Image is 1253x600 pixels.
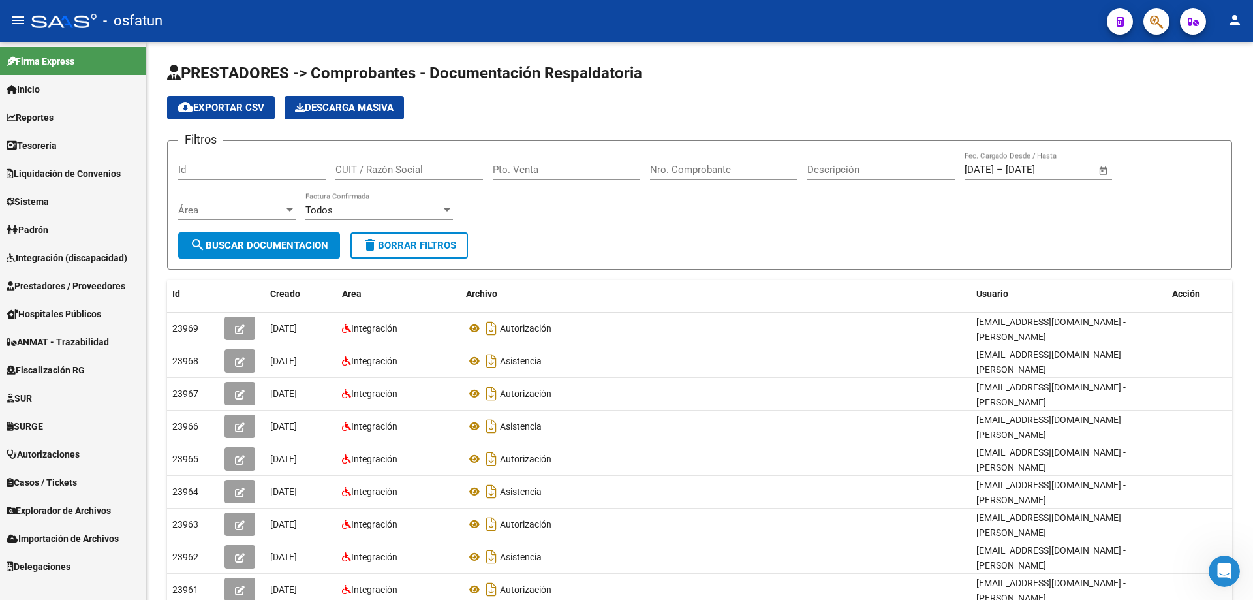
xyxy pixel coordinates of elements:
[7,251,127,265] span: Integración (discapacidad)
[172,356,198,366] span: 23968
[178,131,223,149] h3: Filtros
[7,475,77,490] span: Casos / Tickets
[270,388,297,399] span: [DATE]
[167,64,642,82] span: PRESTADORES -> Comprobantes - Documentación Respaldatoria
[976,317,1126,342] span: [EMAIL_ADDRESS][DOMAIN_NAME] - [PERSON_NAME]
[483,579,500,600] i: Descargar documento
[7,166,121,181] span: Liquidación de Convenios
[167,280,219,308] datatable-header-cell: Id
[466,289,497,299] span: Archivo
[500,388,551,399] span: Autorización
[1006,164,1069,176] input: Fecha fin
[7,335,109,349] span: ANMAT - Trazabilidad
[351,519,397,529] span: Integración
[265,280,337,308] datatable-header-cell: Creado
[1227,12,1243,28] mat-icon: person
[270,454,297,464] span: [DATE]
[172,454,198,464] span: 23965
[172,552,198,562] span: 23962
[270,519,297,529] span: [DATE]
[483,546,500,567] i: Descargar documento
[500,584,551,595] span: Autorización
[461,280,971,308] datatable-header-cell: Archivo
[270,289,300,299] span: Creado
[976,513,1126,538] span: [EMAIL_ADDRESS][DOMAIN_NAME] - [PERSON_NAME]
[172,584,198,595] span: 23961
[500,486,542,497] span: Asistencia
[483,481,500,502] i: Descargar documento
[971,280,1167,308] datatable-header-cell: Usuario
[337,280,461,308] datatable-header-cell: Area
[351,454,397,464] span: Integración
[351,388,397,399] span: Integración
[976,545,1126,571] span: [EMAIL_ADDRESS][DOMAIN_NAME] - [PERSON_NAME]
[351,486,397,497] span: Integración
[7,195,49,209] span: Sistema
[351,356,397,366] span: Integración
[976,415,1126,440] span: [EMAIL_ADDRESS][DOMAIN_NAME] - [PERSON_NAME]
[7,419,43,434] span: SURGE
[7,447,80,462] span: Autorizaciones
[7,54,74,69] span: Firma Express
[10,12,26,28] mat-icon: menu
[172,421,198,432] span: 23966
[7,138,57,153] span: Tesorería
[172,486,198,497] span: 23964
[483,318,500,339] i: Descargar documento
[976,349,1126,375] span: [EMAIL_ADDRESS][DOMAIN_NAME] - [PERSON_NAME]
[7,503,111,518] span: Explorador de Archivos
[285,96,404,119] app-download-masive: Descarga masiva de comprobantes (adjuntos)
[483,449,500,469] i: Descargar documento
[1167,280,1232,308] datatable-header-cell: Acción
[172,519,198,529] span: 23963
[976,382,1126,407] span: [EMAIL_ADDRESS][DOMAIN_NAME] - [PERSON_NAME]
[178,232,340,259] button: Buscar Documentacion
[270,356,297,366] span: [DATE]
[178,102,264,114] span: Exportar CSV
[483,514,500,535] i: Descargar documento
[351,584,397,595] span: Integración
[1172,289,1200,299] span: Acción
[295,102,394,114] span: Descarga Masiva
[7,223,48,237] span: Padrón
[342,289,362,299] span: Area
[1209,556,1240,587] iframe: Intercom live chat
[190,237,206,253] mat-icon: search
[483,416,500,437] i: Descargar documento
[362,240,456,251] span: Borrar Filtros
[178,99,193,115] mat-icon: cloud_download
[500,552,542,562] span: Asistencia
[270,421,297,432] span: [DATE]
[270,552,297,562] span: [DATE]
[351,552,397,562] span: Integración
[7,110,54,125] span: Reportes
[500,421,542,432] span: Asistencia
[7,363,85,377] span: Fiscalización RG
[7,307,101,321] span: Hospitales Públicos
[1096,163,1111,178] button: Open calendar
[997,164,1003,176] span: –
[7,279,125,293] span: Prestadores / Proveedores
[270,584,297,595] span: [DATE]
[351,323,397,334] span: Integración
[362,237,378,253] mat-icon: delete
[7,82,40,97] span: Inicio
[103,7,162,35] span: - osfatun
[500,454,551,464] span: Autorización
[965,164,994,176] input: Fecha inicio
[270,486,297,497] span: [DATE]
[976,447,1126,473] span: [EMAIL_ADDRESS][DOMAIN_NAME] - [PERSON_NAME]
[172,323,198,334] span: 23969
[178,204,284,216] span: Área
[976,480,1126,505] span: [EMAIL_ADDRESS][DOMAIN_NAME] - [PERSON_NAME]
[500,323,551,334] span: Autorización
[483,351,500,371] i: Descargar documento
[976,289,1008,299] span: Usuario
[351,421,397,432] span: Integración
[172,289,180,299] span: Id
[167,96,275,119] button: Exportar CSV
[190,240,328,251] span: Buscar Documentacion
[7,531,119,546] span: Importación de Archivos
[270,323,297,334] span: [DATE]
[483,383,500,404] i: Descargar documento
